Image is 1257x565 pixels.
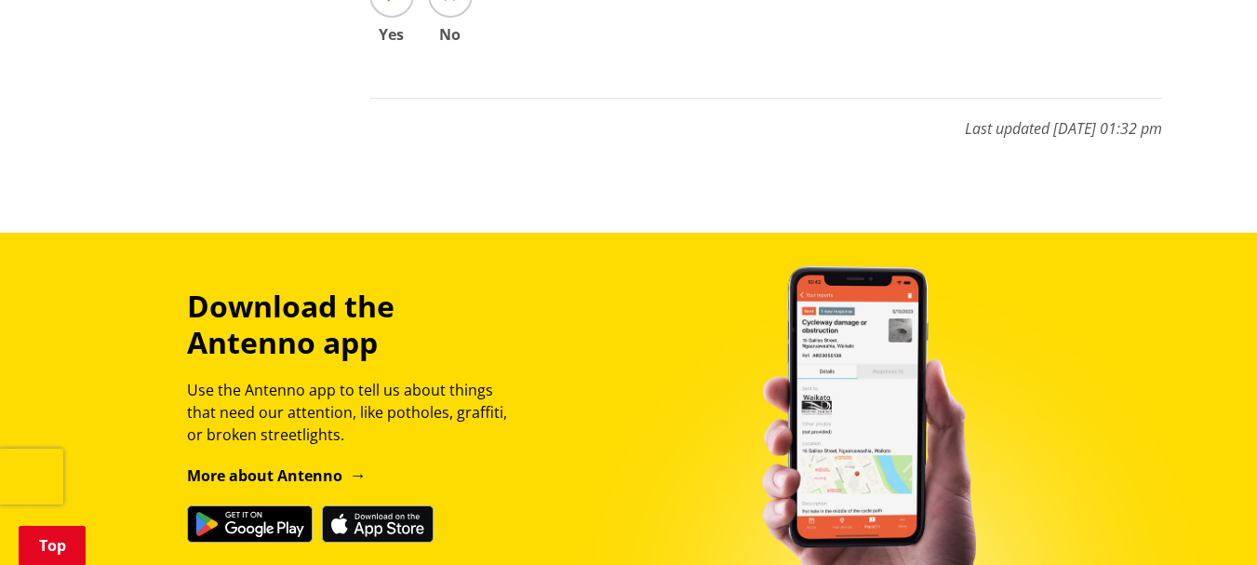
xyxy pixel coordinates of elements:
span: Yes [369,27,414,42]
p: Last updated [DATE] 01:32 pm [369,98,1162,140]
img: Download on the App Store [322,505,434,543]
p: Use the Antenno app to tell us about things that need our attention, like potholes, graffiti, or ... [187,379,524,446]
span: No [428,27,473,42]
iframe: Messenger Launcher [1171,487,1238,554]
a: More about Antenno [187,465,367,486]
h3: Download the Antenno app [187,289,524,360]
img: Get it on Google Play [187,505,313,543]
a: Top [19,526,86,565]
